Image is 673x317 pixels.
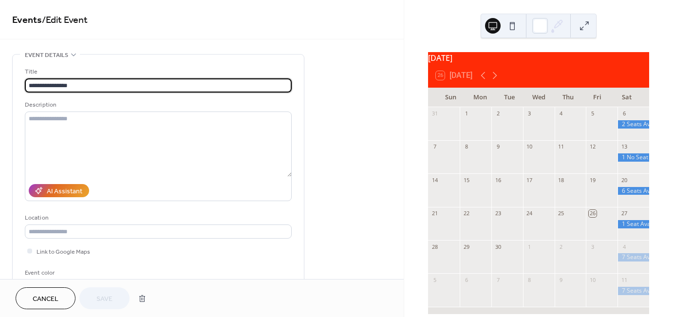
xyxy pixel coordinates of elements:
[463,110,470,117] div: 1
[463,210,470,217] div: 22
[612,88,641,107] div: Sat
[431,243,438,250] div: 28
[617,220,649,228] div: 1 Seat Available
[47,186,82,197] div: AI Assistant
[620,176,628,184] div: 20
[463,243,470,250] div: 29
[25,268,98,278] div: Event color
[42,11,88,30] span: / Edit Event
[25,67,290,77] div: Title
[526,243,533,250] div: 1
[494,243,502,250] div: 30
[526,210,533,217] div: 24
[620,243,628,250] div: 4
[494,276,502,283] div: 7
[617,187,649,195] div: 6 Seats Available
[463,143,470,150] div: 8
[617,153,649,162] div: 1 No Seat Available
[494,176,502,184] div: 16
[495,88,524,107] div: Tue
[431,276,438,283] div: 5
[16,287,75,309] button: Cancel
[494,143,502,150] div: 9
[589,176,596,184] div: 19
[558,176,565,184] div: 18
[589,276,596,283] div: 10
[431,210,438,217] div: 21
[553,88,582,107] div: Thu
[37,247,90,257] span: Link to Google Maps
[589,210,596,217] div: 26
[620,110,628,117] div: 6
[431,176,438,184] div: 14
[465,88,494,107] div: Mon
[620,210,628,217] div: 27
[582,88,612,107] div: Fri
[524,88,553,107] div: Wed
[29,184,89,197] button: AI Assistant
[463,176,470,184] div: 15
[428,52,649,64] div: [DATE]
[494,110,502,117] div: 2
[620,143,628,150] div: 13
[526,143,533,150] div: 10
[463,276,470,283] div: 6
[431,143,438,150] div: 7
[25,100,290,110] div: Description
[526,276,533,283] div: 8
[589,243,596,250] div: 3
[617,253,649,261] div: 7 Seats Available
[494,210,502,217] div: 23
[558,243,565,250] div: 2
[589,143,596,150] div: 12
[558,110,565,117] div: 4
[589,110,596,117] div: 5
[617,120,649,129] div: 2 Seats Available
[33,294,58,304] span: Cancel
[431,110,438,117] div: 31
[558,210,565,217] div: 25
[617,287,649,295] div: 7 Seats Available
[25,50,68,60] span: Event details
[558,143,565,150] div: 11
[25,213,290,223] div: Location
[620,276,628,283] div: 11
[526,110,533,117] div: 3
[436,88,465,107] div: Sun
[12,11,42,30] a: Events
[558,276,565,283] div: 9
[526,176,533,184] div: 17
